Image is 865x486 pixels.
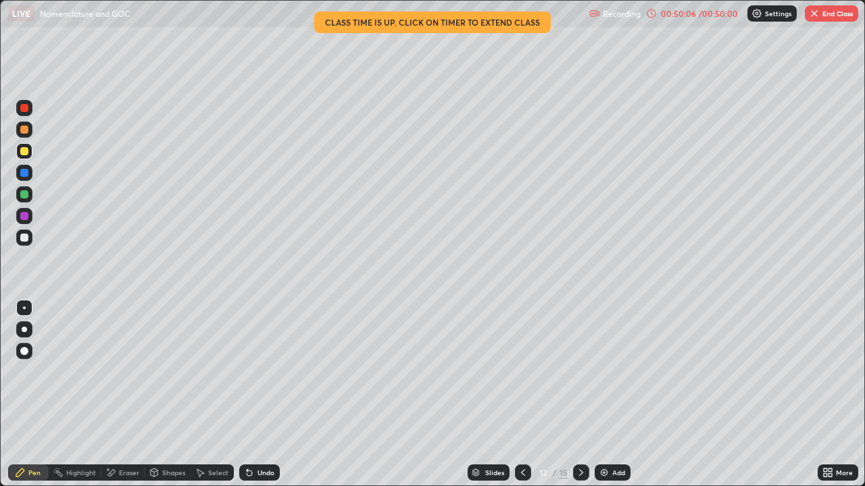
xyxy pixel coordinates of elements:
[612,469,625,476] div: Add
[28,469,41,476] div: Pen
[162,469,185,476] div: Shapes
[660,9,697,18] div: 00:50:06
[809,8,820,19] img: end-class-cross
[119,469,139,476] div: Eraser
[836,469,853,476] div: More
[485,469,504,476] div: Slides
[208,469,228,476] div: Select
[257,469,274,476] div: Undo
[765,10,791,17] p: Settings
[560,466,568,479] div: 15
[603,9,641,19] p: Recording
[12,8,30,19] p: LIVE
[697,9,739,18] div: / 00:50:00
[751,8,762,19] img: class-settings-icons
[66,469,96,476] div: Highlight
[553,468,557,477] div: /
[589,8,600,19] img: recording.375f2c34.svg
[599,467,610,478] img: add-slide-button
[40,8,130,19] p: Nomenclature and GOC
[805,5,858,22] button: End Class
[537,468,550,477] div: 13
